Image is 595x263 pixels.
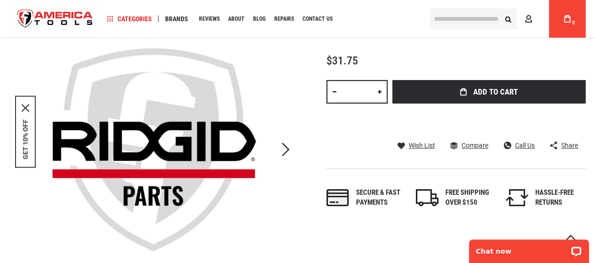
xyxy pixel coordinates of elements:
div: Secure & fast payments [356,188,406,208]
img: shipping [416,189,438,206]
img: America Tools [9,1,101,37]
span: 0 [572,20,575,25]
iframe: LiveChat chat widget [463,233,595,263]
span: Call Us [515,142,535,149]
button: GET 10% OFF [22,119,29,159]
a: Reviews [195,13,224,25]
span: Add to Cart [473,88,517,96]
a: Wish List [397,141,435,150]
span: Brands [165,16,188,22]
button: Add to Cart [392,80,586,104]
a: Compare [450,141,488,150]
button: Close [22,104,29,112]
span: Reviews [199,16,220,22]
a: Repairs [270,13,298,25]
div: HASSLE-FREE RETURNS [535,188,586,208]
span: Categories [107,16,152,22]
img: returns [506,189,528,206]
span: Share [561,142,578,149]
a: Categories [103,13,156,25]
a: Call Us [504,141,535,150]
iframe: Secure express checkout frame [390,106,587,152]
span: About [228,16,245,22]
img: payments [326,189,349,206]
svg: close icon [22,104,29,112]
span: Repairs [274,16,294,22]
a: Contact Us [298,13,337,25]
a: Brands [161,13,192,25]
a: About [224,13,249,25]
button: Search [499,10,517,28]
span: Blog [253,16,266,22]
span: Compare [461,142,488,149]
a: store logo [9,1,101,37]
span: $31.75 [326,54,358,67]
span: Wish List [409,142,435,149]
a: Blog [249,13,270,25]
div: FREE SHIPPING OVER $150 [445,188,496,208]
span: Contact Us [302,16,333,22]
